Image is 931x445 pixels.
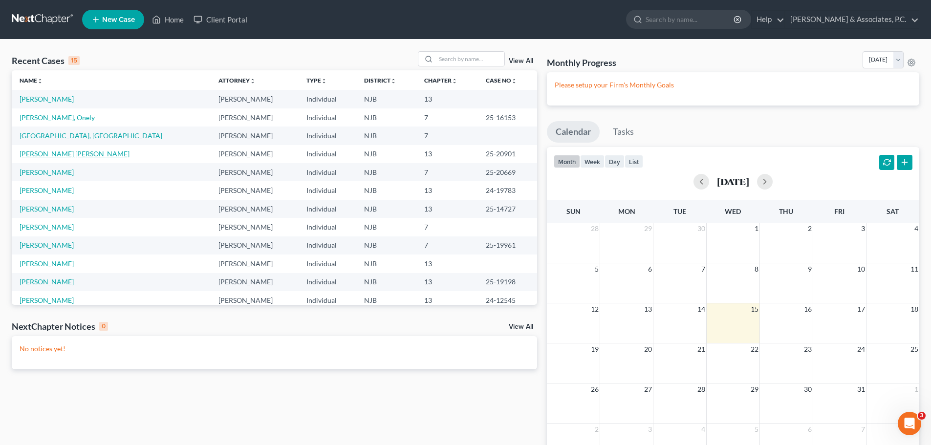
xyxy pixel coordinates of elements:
a: [GEOGRAPHIC_DATA], [GEOGRAPHIC_DATA] [20,131,162,140]
td: 24-19783 [478,181,537,199]
span: 20 [643,343,653,355]
span: 22 [750,343,759,355]
span: 6 [647,263,653,275]
a: [PERSON_NAME] [20,277,74,286]
td: 13 [416,200,478,218]
i: unfold_more [390,78,396,84]
td: NJB [356,127,416,145]
a: Attorneyunfold_more [218,77,256,84]
span: 26 [590,383,600,395]
span: 5 [754,424,759,435]
a: Help [752,11,784,28]
td: Individual [299,163,356,181]
span: Fri [834,207,844,215]
td: [PERSON_NAME] [211,127,299,145]
td: 24-12545 [478,291,537,309]
span: 24 [856,343,866,355]
a: View All [509,58,533,64]
td: [PERSON_NAME] [211,254,299,273]
span: 16 [803,303,813,315]
i: unfold_more [511,78,517,84]
a: Tasks [604,121,643,143]
span: 14 [696,303,706,315]
td: 7 [416,218,478,236]
span: 1 [913,383,919,395]
a: [PERSON_NAME] [PERSON_NAME] [20,149,130,158]
span: Sun [566,207,581,215]
a: [PERSON_NAME] [20,95,74,103]
p: Please setup your Firm's Monthly Goals [555,80,911,90]
td: Individual [299,200,356,218]
td: NJB [356,90,416,108]
span: 12 [590,303,600,315]
h3: Monthly Progress [547,57,616,68]
span: 28 [590,223,600,234]
a: View All [509,323,533,330]
a: [PERSON_NAME] [20,296,74,304]
button: day [605,155,625,168]
i: unfold_more [452,78,457,84]
a: [PERSON_NAME] [20,186,74,194]
a: Typeunfold_more [306,77,327,84]
td: [PERSON_NAME] [211,90,299,108]
span: 17 [856,303,866,315]
td: 25-14727 [478,200,537,218]
td: 25-16153 [478,108,537,127]
td: NJB [356,218,416,236]
td: NJB [356,236,416,254]
td: [PERSON_NAME] [211,273,299,291]
td: Individual [299,145,356,163]
span: 9 [807,263,813,275]
td: 7 [416,163,478,181]
div: Recent Cases [12,55,80,66]
span: Mon [618,207,635,215]
span: 15 [750,303,759,315]
td: Individual [299,108,356,127]
span: 30 [696,223,706,234]
td: [PERSON_NAME] [211,200,299,218]
td: Individual [299,254,356,273]
td: 7 [416,236,478,254]
i: unfold_more [250,78,256,84]
td: 25-20669 [478,163,537,181]
td: 25-19198 [478,273,537,291]
a: [PERSON_NAME] [20,168,74,176]
span: 21 [696,343,706,355]
div: 0 [99,322,108,331]
td: Individual [299,236,356,254]
a: Calendar [547,121,600,143]
td: NJB [356,181,416,199]
td: NJB [356,200,416,218]
a: [PERSON_NAME], Onely [20,113,95,122]
td: [PERSON_NAME] [211,236,299,254]
td: 13 [416,181,478,199]
span: 1 [754,223,759,234]
span: Sat [887,207,899,215]
span: 8 [754,263,759,275]
div: 15 [68,56,80,65]
td: 13 [416,90,478,108]
span: 29 [643,223,653,234]
span: 23 [803,343,813,355]
span: 27 [643,383,653,395]
td: [PERSON_NAME] [211,218,299,236]
td: [PERSON_NAME] [211,181,299,199]
a: Client Portal [189,11,252,28]
span: Thu [779,207,793,215]
td: 13 [416,145,478,163]
span: 3 [647,424,653,435]
td: Individual [299,181,356,199]
td: NJB [356,291,416,309]
td: 13 [416,273,478,291]
td: 13 [416,254,478,273]
td: Individual [299,127,356,145]
a: [PERSON_NAME] [20,223,74,231]
p: No notices yet! [20,344,529,354]
button: week [580,155,605,168]
td: [PERSON_NAME] [211,108,299,127]
span: 11 [909,263,919,275]
input: Search by name... [436,52,504,66]
span: 6 [807,424,813,435]
span: 29 [750,383,759,395]
td: 13 [416,291,478,309]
